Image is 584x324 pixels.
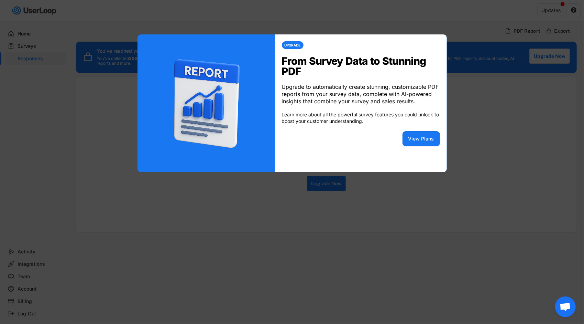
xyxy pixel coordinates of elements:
div: From Survey Data to Stunning PDF [282,56,440,76]
div: Learn more about all the powerful survey features you could unlock to boost your customer underst... [282,112,440,124]
button: View Plans [403,131,440,146]
div: UPGRADE [285,43,301,47]
a: Chat öffnen [555,296,576,317]
img: userloop_pdf_report.png [151,48,261,158]
div: Upgrade to automatically create stunning, customizable PDF reports from your survey data, complet... [282,83,440,105]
